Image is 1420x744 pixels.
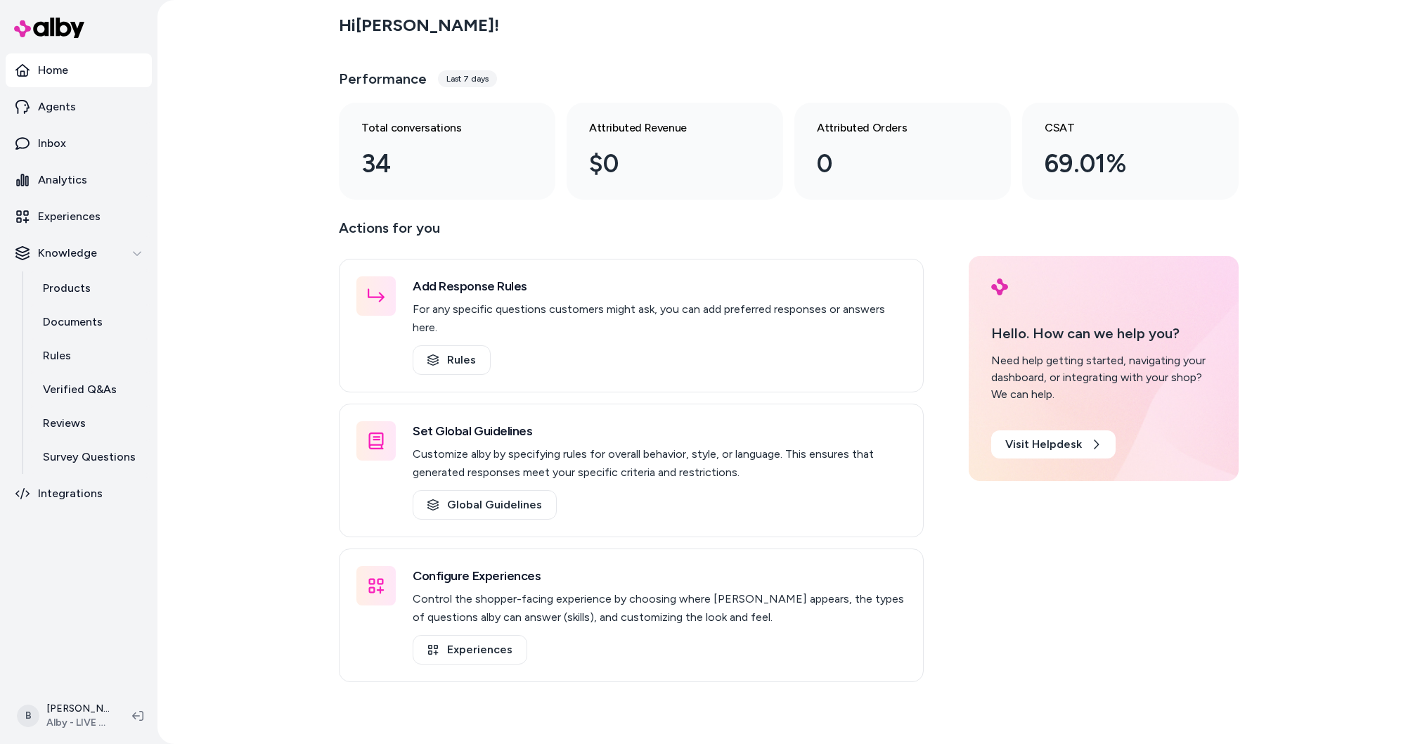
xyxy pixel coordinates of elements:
a: Inbox [6,127,152,160]
div: 34 [361,145,510,183]
p: Integrations [38,485,103,502]
span: Alby - LIVE on [DOMAIN_NAME] [46,716,110,730]
h3: Attributed Revenue [589,120,738,136]
a: Global Guidelines [413,490,557,520]
a: Products [29,271,152,305]
button: B[PERSON_NAME]Alby - LIVE on [DOMAIN_NAME] [8,693,121,738]
div: Last 7 days [438,70,497,87]
p: Home [38,62,68,79]
p: Knowledge [38,245,97,262]
h3: Add Response Rules [413,276,906,296]
p: Reviews [43,415,86,432]
a: Total conversations 34 [339,103,555,200]
h3: Performance [339,69,427,89]
p: For any specific questions customers might ask, you can add preferred responses or answers here. [413,300,906,337]
h3: CSAT [1045,120,1194,136]
a: Integrations [6,477,152,511]
a: Survey Questions [29,440,152,474]
a: Verified Q&As [29,373,152,406]
p: Verified Q&As [43,381,117,398]
a: Attributed Orders 0 [794,103,1011,200]
a: Agents [6,90,152,124]
p: Analytics [38,172,87,188]
a: Documents [29,305,152,339]
p: Agents [38,98,76,115]
p: Products [43,280,91,297]
p: Actions for you [339,217,924,250]
a: Visit Helpdesk [991,430,1116,458]
h3: Total conversations [361,120,510,136]
div: Need help getting started, navigating your dashboard, or integrating with your shop? We can help. [991,352,1216,403]
p: Rules [43,347,71,364]
h3: Set Global Guidelines [413,421,906,441]
p: Inbox [38,135,66,152]
p: Experiences [38,208,101,225]
h3: Attributed Orders [817,120,966,136]
a: Analytics [6,163,152,197]
p: [PERSON_NAME] [46,702,110,716]
p: Survey Questions [43,449,136,466]
span: B [17,705,39,727]
a: Experiences [413,635,527,665]
h2: Hi [PERSON_NAME] ! [339,15,499,36]
div: 69.01% [1045,145,1194,183]
a: Attributed Revenue $0 [567,103,783,200]
a: Experiences [6,200,152,233]
p: Customize alby by specifying rules for overall behavior, style, or language. This ensures that ge... [413,445,906,482]
a: CSAT 69.01% [1022,103,1239,200]
div: 0 [817,145,966,183]
a: Reviews [29,406,152,440]
img: alby Logo [14,18,84,38]
p: Documents [43,314,103,331]
a: Rules [413,345,491,375]
button: Knowledge [6,236,152,270]
img: alby Logo [991,278,1008,295]
p: Hello. How can we help you? [991,323,1216,344]
div: $0 [589,145,738,183]
p: Control the shopper-facing experience by choosing where [PERSON_NAME] appears, the types of quest... [413,590,906,627]
a: Rules [29,339,152,373]
h3: Configure Experiences [413,566,906,586]
a: Home [6,53,152,87]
